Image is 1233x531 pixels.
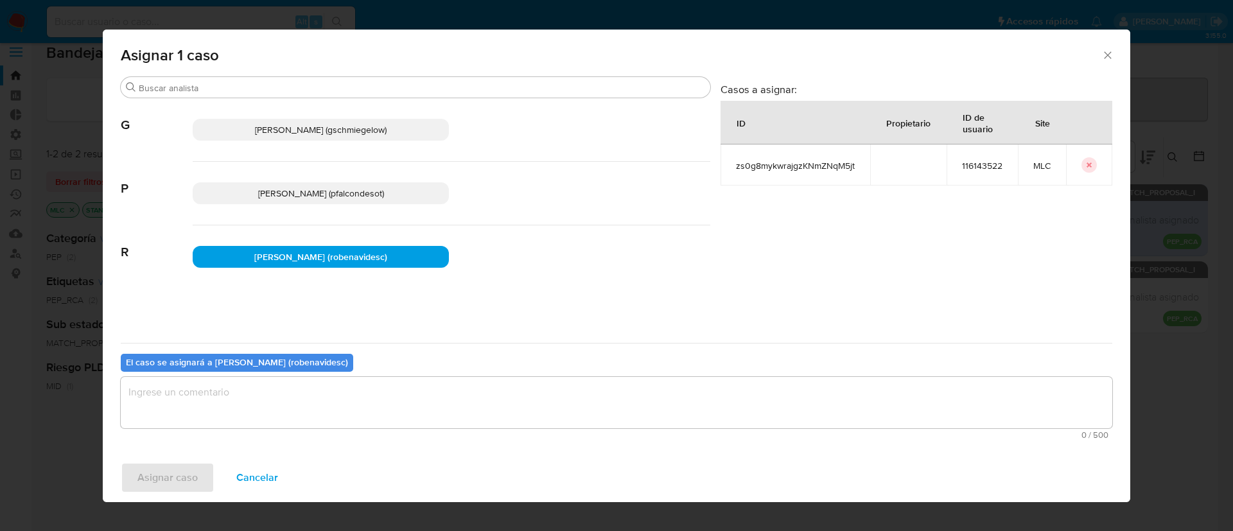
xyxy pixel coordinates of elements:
[736,160,855,171] span: zs0g8mykwrajgzKNmZNqM5jt
[871,107,946,138] div: Propietario
[121,98,193,133] span: G
[254,250,387,263] span: [PERSON_NAME] (robenavidesc)
[103,30,1130,502] div: assign-modal
[962,160,1002,171] span: 116143522
[126,82,136,92] button: Buscar
[139,82,705,94] input: Buscar analista
[258,187,384,200] span: [PERSON_NAME] (pfalcondesot)
[193,246,449,268] div: [PERSON_NAME] (robenavidesc)
[1101,49,1113,60] button: Cerrar ventana
[1033,160,1051,171] span: MLC
[121,48,1101,63] span: Asignar 1 caso
[947,101,1017,144] div: ID de usuario
[220,462,295,493] button: Cancelar
[121,162,193,196] span: P
[236,464,278,492] span: Cancelar
[193,119,449,141] div: [PERSON_NAME] (gschmiegelow)
[721,83,1112,96] h3: Casos a asignar:
[721,107,761,138] div: ID
[193,182,449,204] div: [PERSON_NAME] (pfalcondesot)
[1020,107,1065,138] div: Site
[1081,157,1097,173] button: icon-button
[121,225,193,260] span: R
[255,123,387,136] span: [PERSON_NAME] (gschmiegelow)
[126,356,348,369] b: El caso se asignará a [PERSON_NAME] (robenavidesc)
[125,431,1108,439] span: Máximo 500 caracteres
